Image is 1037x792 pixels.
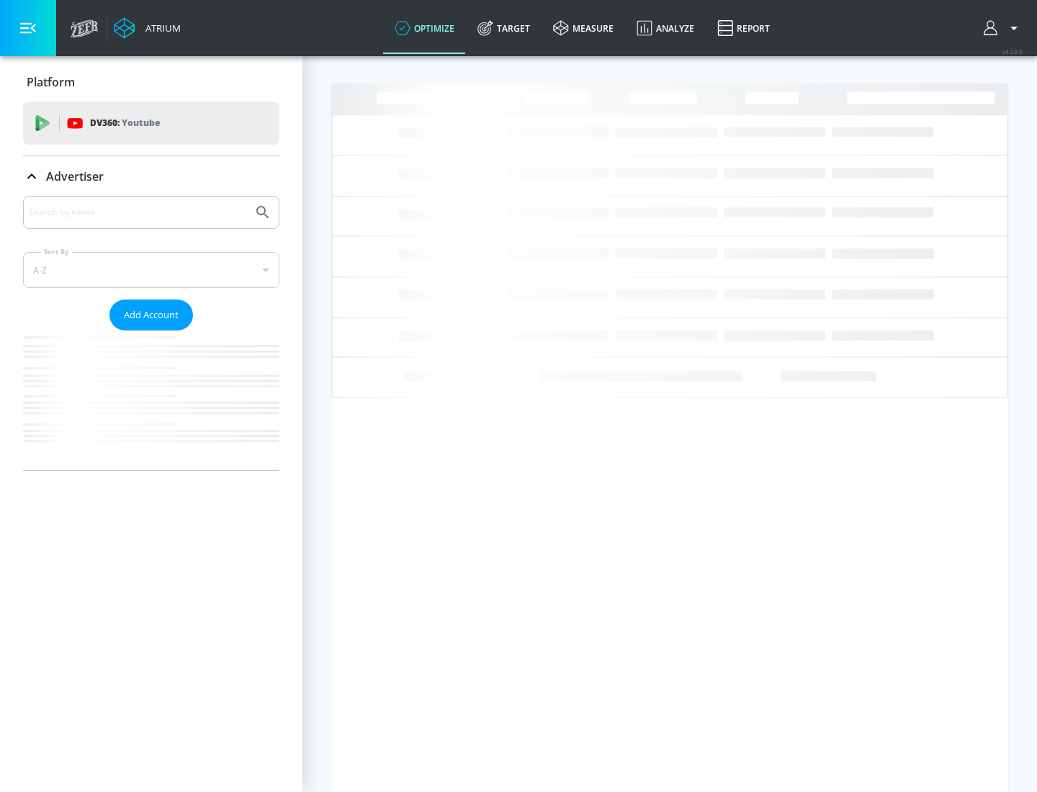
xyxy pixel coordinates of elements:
div: Platform [23,62,279,102]
nav: list of Advertiser [23,330,279,470]
div: Atrium [140,22,181,35]
p: Platform [27,74,75,90]
a: Report [706,2,781,54]
a: Analyze [625,2,706,54]
p: Advertiser [46,168,104,184]
div: Advertiser [23,196,279,470]
button: Add Account [109,300,193,330]
p: Youtube [122,115,160,130]
div: Advertiser [23,156,279,197]
label: Sort By [41,247,72,256]
div: A-Z [23,252,279,288]
span: v 4.28.0 [1002,48,1023,55]
p: DV360: [90,115,160,131]
a: Atrium [114,17,181,39]
a: Target [466,2,542,54]
a: optimize [383,2,466,54]
a: measure [542,2,625,54]
input: Search by name [29,203,247,222]
div: DV360: Youtube [23,102,279,145]
span: Add Account [124,307,179,323]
